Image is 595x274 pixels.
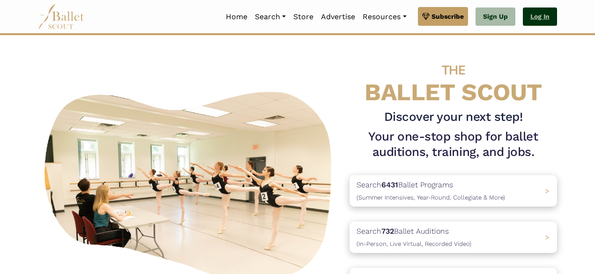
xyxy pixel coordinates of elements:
[422,11,430,22] img: gem.svg
[350,54,557,105] h4: BALLET SCOUT
[357,179,505,203] p: Search Ballet Programs
[290,7,317,27] a: Store
[523,7,557,26] a: Log In
[545,186,550,195] span: >
[350,222,557,253] a: Search732Ballet Auditions(In-Person, Live Virtual, Recorded Video) >
[251,7,290,27] a: Search
[222,7,251,27] a: Home
[357,240,471,247] span: (In-Person, Live Virtual, Recorded Video)
[381,180,398,189] b: 6431
[357,194,505,201] span: (Summer Intensives, Year-Round, Collegiate & More)
[431,11,464,22] span: Subscribe
[545,233,550,242] span: >
[357,225,471,249] p: Search Ballet Auditions
[418,7,468,26] a: Subscribe
[350,175,557,207] a: Search6431Ballet Programs(Summer Intensives, Year-Round, Collegiate & More)>
[476,7,515,26] a: Sign Up
[359,7,410,27] a: Resources
[442,62,465,78] span: THE
[317,7,359,27] a: Advertise
[350,129,557,161] h1: Your one-stop shop for ballet auditions, training, and jobs.
[350,109,557,125] h3: Discover your next step!
[381,227,394,236] b: 732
